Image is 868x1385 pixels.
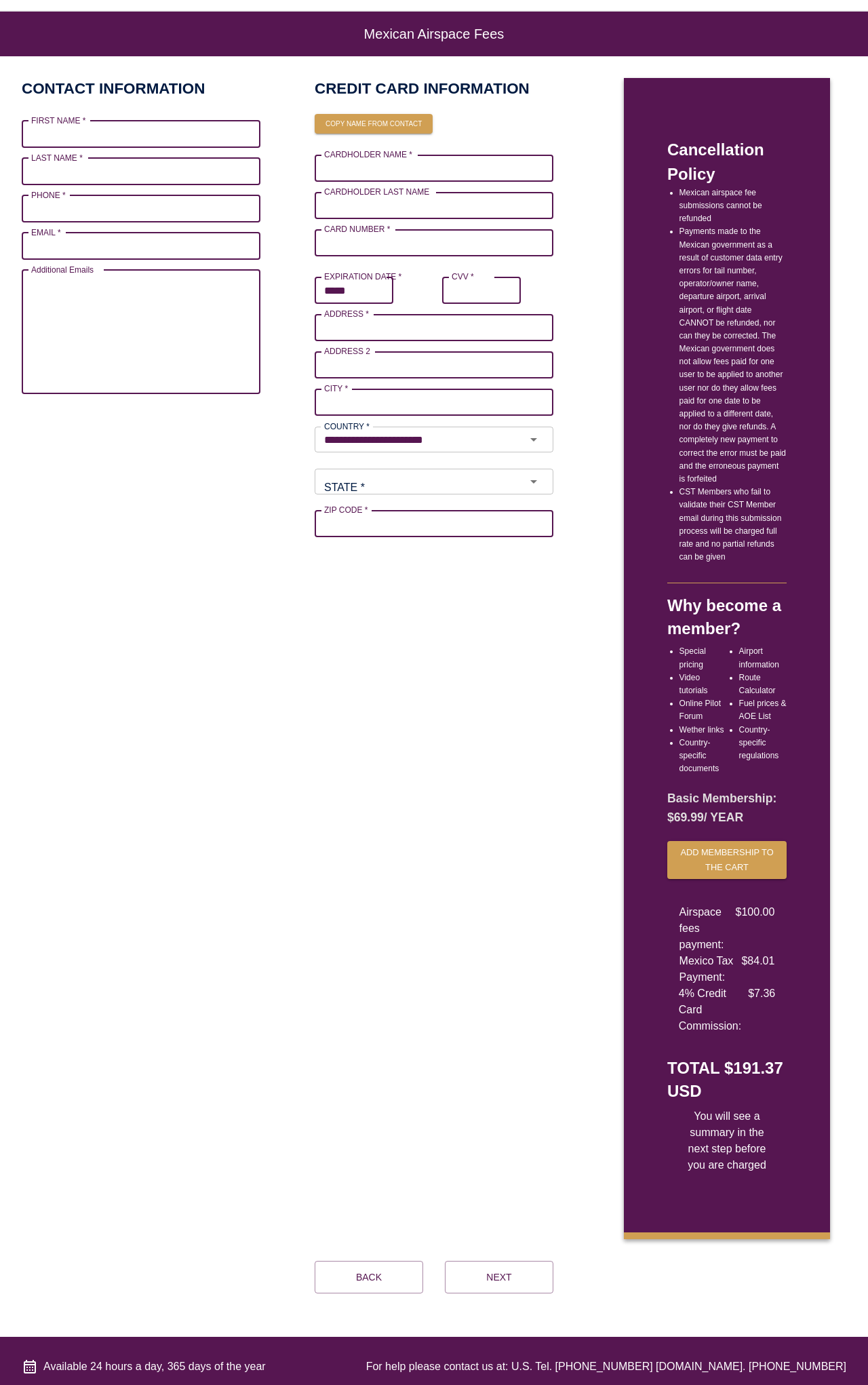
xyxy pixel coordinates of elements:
h2: CONTACT INFORMATION [22,78,205,99]
button: Next [445,1261,553,1293]
label: CARD NUMBER * [324,223,390,235]
li: Special pricing [679,645,727,671]
h6: Mexican Airspace Fees [54,33,814,35]
h4: TOTAL $191.37 USD [667,1057,787,1102]
label: ADDRESS 2 [324,345,370,357]
p: Up to X email addresses separated by a comma [31,396,251,410]
li: Online Pilot Forum [679,697,727,723]
strong: Basic Membership: $ 69.99 / YEAR [667,792,776,824]
label: ZIP CODE * [324,504,368,515]
div: For help please contact us at: U.S. Tel. [PHONE_NUMBER] [DOMAIN_NAME]. [PHONE_NUMBER] [366,1359,846,1375]
p: Cancellation Policy [667,138,787,187]
h4: Why become a member? [667,594,787,640]
label: COUNTRY * [324,421,370,432]
label: FIRST NAME * [31,115,85,126]
label: CARDHOLDER NAME * [324,149,412,160]
button: Back [315,1261,423,1293]
li: Payments made to the Mexican government as a result of customer data entry errors for tail number... [679,225,787,486]
li: Route Calculator [739,671,787,697]
button: Open [518,472,549,491]
label: EXPIRATION DATE * [324,271,401,282]
label: CVV * [452,271,474,282]
label: PHONE * [31,189,66,201]
span: $ 100.00 [736,904,775,953]
div: Available 24 hours a day, 365 days of the year [22,1359,266,1375]
li: Mexican airspace fee submissions cannot be refunded [679,187,787,226]
li: Country-specific regulations [739,724,787,763]
span: Airspace fees payment: [679,904,729,953]
h2: CREDIT CARD INFORMATION [315,78,553,99]
button: Copy name from contact [315,114,433,134]
span: You will see a summary in the next step before you are charged [679,1108,775,1173]
span: $ 84.01 [741,953,774,986]
label: CITY * [324,383,348,394]
button: Add membership to the cart [667,841,787,880]
li: CST Members who fail to validate their CST Member email during this submission process will be ch... [679,486,787,564]
li: Fuel prices & AOE List [739,697,787,723]
li: Video tutorials [679,671,727,697]
span: 4% Credit Card Commission: [679,986,741,1034]
li: Wether links [679,724,727,737]
label: Additional Emails [31,264,94,275]
button: Open [518,430,549,449]
li: Country-specific documents [679,737,727,776]
label: CARDHOLDER LAST NAME [324,186,429,197]
span: $ 7.36 [748,986,775,1034]
label: EMAIL * [31,227,61,238]
label: LAST NAME * [31,152,83,163]
label: ADDRESS * [324,308,369,319]
li: Airport information [739,645,787,671]
span: Mexico Tax Payment: [679,953,735,986]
